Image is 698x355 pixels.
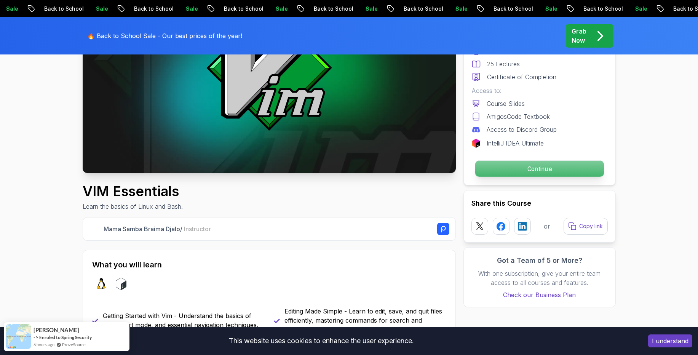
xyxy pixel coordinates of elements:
span: Instructor [184,225,211,233]
p: Back to School [32,5,84,13]
p: Sale [623,5,648,13]
p: IntelliJ IDEA Ultimate [487,139,544,148]
p: Mama Samba Braima Djalo / [104,224,211,233]
p: Continue [475,161,604,177]
a: Check our Business Plan [471,290,608,299]
p: Sale [354,5,378,13]
img: Nelson Djalo [89,223,101,235]
p: Back to School [302,5,354,13]
p: Certificate of Completion [487,72,556,82]
span: 6 hours ago [34,341,54,348]
p: 25 Lectures [487,59,520,69]
p: or [544,222,550,231]
div: This website uses cookies to enhance the user experience. [6,333,637,349]
h2: Share this Course [471,198,608,209]
p: Editing Made Simple - Learn to edit, save, and quit files efficiently, mastering commands for sea... [284,307,446,334]
p: Back to School [482,5,533,13]
p: Copy link [579,222,603,230]
button: Copy link [564,218,608,235]
button: Accept cookies [648,334,692,347]
p: Back to School [392,5,444,13]
p: Grab Now [572,27,586,45]
a: Enroled to Spring Security [39,334,92,341]
h3: Got a Team of 5 or More? [471,255,608,266]
p: Sale [444,5,468,13]
img: linux logo [95,278,107,290]
a: ProveSource [62,341,86,348]
img: provesource social proof notification image [6,324,31,349]
img: bash logo [115,278,127,290]
p: Sale [84,5,109,13]
span: -> [34,334,38,340]
p: Access to Discord Group [487,125,557,134]
p: Sale [264,5,288,13]
p: With one subscription, give your entire team access to all courses and features. [471,269,608,287]
p: AmigosCode Textbook [487,112,550,121]
span: [PERSON_NAME] [34,327,79,333]
p: Sale [533,5,558,13]
p: Learn the basics of Linux and Bash. [83,202,183,211]
p: Back to School [212,5,264,13]
p: Course Slides [487,99,525,108]
button: Continue [474,160,604,177]
p: Back to School [122,5,174,13]
p: 🔥 Back to School Sale - Our best prices of the year! [87,31,242,40]
img: jetbrains logo [471,139,481,148]
p: Back to School [572,5,623,13]
p: Access to: [471,86,608,95]
p: Getting Started with Vim - Understand the basics of Vim, insert mode, and essential navigation te... [103,311,265,329]
p: Sale [174,5,198,13]
h2: What you will learn [92,259,446,270]
h1: VIM Essentials [83,184,183,199]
